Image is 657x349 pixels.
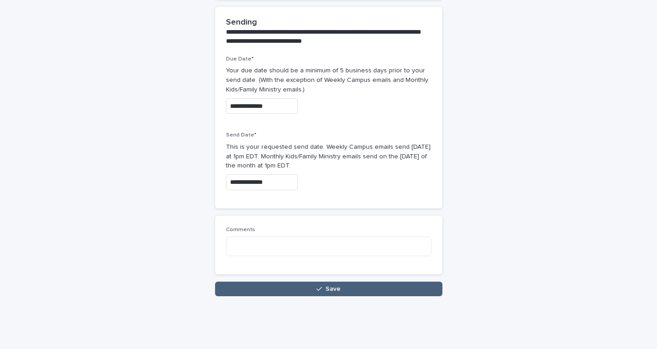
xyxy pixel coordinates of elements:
[226,66,431,94] p: Your due date should be a minimum of 5 business days prior to your send date. (With the exception...
[226,132,256,138] span: Send Date
[226,142,431,171] p: This is your requested send date. Weekly Campus emails send [DATE] at 1pm EDT. Monthly Kids/Famil...
[226,18,257,28] h2: Sending
[226,56,254,62] span: Due Date
[226,227,255,233] span: Comments
[215,282,442,296] button: Save
[326,286,341,292] span: Save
